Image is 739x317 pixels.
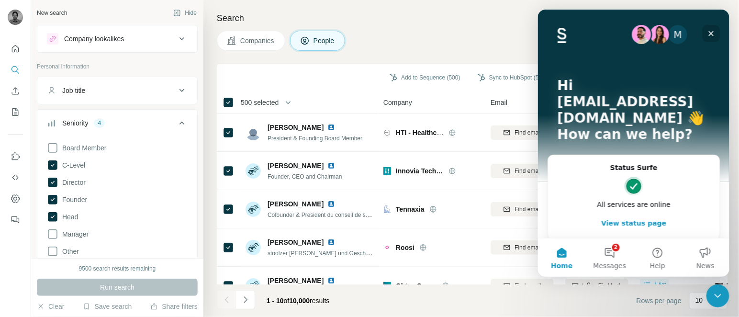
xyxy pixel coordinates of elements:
button: Use Surfe on LinkedIn [8,148,23,165]
img: Logo of Gbtec Group [383,282,391,290]
span: Cofounder & President du conseil de surveillance [268,211,393,218]
span: Company [383,98,412,107]
span: [PERSON_NAME] [268,161,324,170]
span: Other [58,247,79,256]
iframe: Intercom live chat [538,10,729,277]
img: LinkedIn logo [327,124,335,131]
div: Job title [62,86,85,95]
span: Email [491,98,507,107]
div: Seniority [62,118,88,128]
button: Find email [491,125,554,140]
span: Founder [58,195,87,204]
span: results [267,297,330,305]
button: Company lookalikes [37,27,197,50]
button: Find email [491,240,554,255]
button: Add to Sequence (500) [383,70,467,85]
img: Avatar [246,240,261,255]
img: Logo of HTI - Healthcare AND Technology International [383,129,391,136]
button: Feedback [8,211,23,228]
span: Manager [58,229,89,239]
button: My lists [8,103,23,121]
div: New search [37,9,67,17]
span: People [314,36,336,45]
span: Rows per page [637,296,682,306]
img: LinkedIn logo [327,200,335,208]
p: Personal information [37,62,198,71]
button: Hide [167,6,203,20]
img: Logo of Roosi [383,244,391,251]
button: Share filters [150,302,198,311]
span: [PERSON_NAME] [268,276,324,285]
span: Companies [240,36,275,45]
button: Navigate to next page [236,290,255,309]
span: C-Level [58,160,85,170]
button: Find email [491,202,554,216]
button: Dashboard [8,190,23,207]
button: Seniority4 [37,112,197,138]
span: Find email [515,282,541,290]
span: 1 - 10 [267,297,284,305]
span: 🇩🇪 [715,281,723,291]
span: Head [58,212,78,222]
button: Find email [491,164,554,178]
img: Avatar [246,125,261,140]
span: [PERSON_NAME] [268,199,324,209]
span: Gbtec Group [396,281,437,291]
span: Find email [515,205,541,214]
h4: Search [217,11,728,25]
iframe: Intercom live chat [706,284,729,307]
img: Avatar [8,10,23,25]
span: Innovia Technology [396,166,444,176]
span: stoolzer [PERSON_NAME] und Geschäftsführer [268,249,390,257]
span: Find both [598,282,622,290]
img: Avatar [246,163,261,179]
button: Clear [37,302,64,311]
button: Find email [491,279,554,293]
img: Logo of Innovia Technology [383,167,391,175]
span: Tennaxia [396,204,425,214]
button: Enrich CSV [8,82,23,100]
img: LinkedIn logo [327,238,335,246]
span: Roosi [396,243,414,252]
span: [PERSON_NAME] [268,238,324,247]
span: of [284,297,290,305]
img: Avatar [246,202,261,217]
div: 4 [94,119,105,127]
button: Search [8,61,23,79]
span: President & Founding Board Member [268,135,362,142]
img: LinkedIn logo [327,162,335,170]
img: Logo of Tennaxia [383,205,391,213]
button: Sync to HubSpot (500) [471,70,554,85]
span: HTI - Healthcare AND Technology International [396,129,544,136]
span: 500 selected [241,98,279,107]
span: 1 list [654,281,666,289]
img: LinkedIn logo [327,277,335,284]
span: Director [58,178,86,187]
img: Avatar [246,278,261,294]
button: Job title [37,79,197,102]
span: Find email [515,167,541,175]
p: 10 [695,295,703,305]
button: Quick start [8,40,23,57]
span: Find email [515,243,541,252]
button: Find both [565,279,628,293]
div: Company lookalikes [64,34,124,44]
span: Board Member [58,143,107,153]
button: Use Surfe API [8,169,23,186]
div: 9500 search results remaining [79,264,156,273]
